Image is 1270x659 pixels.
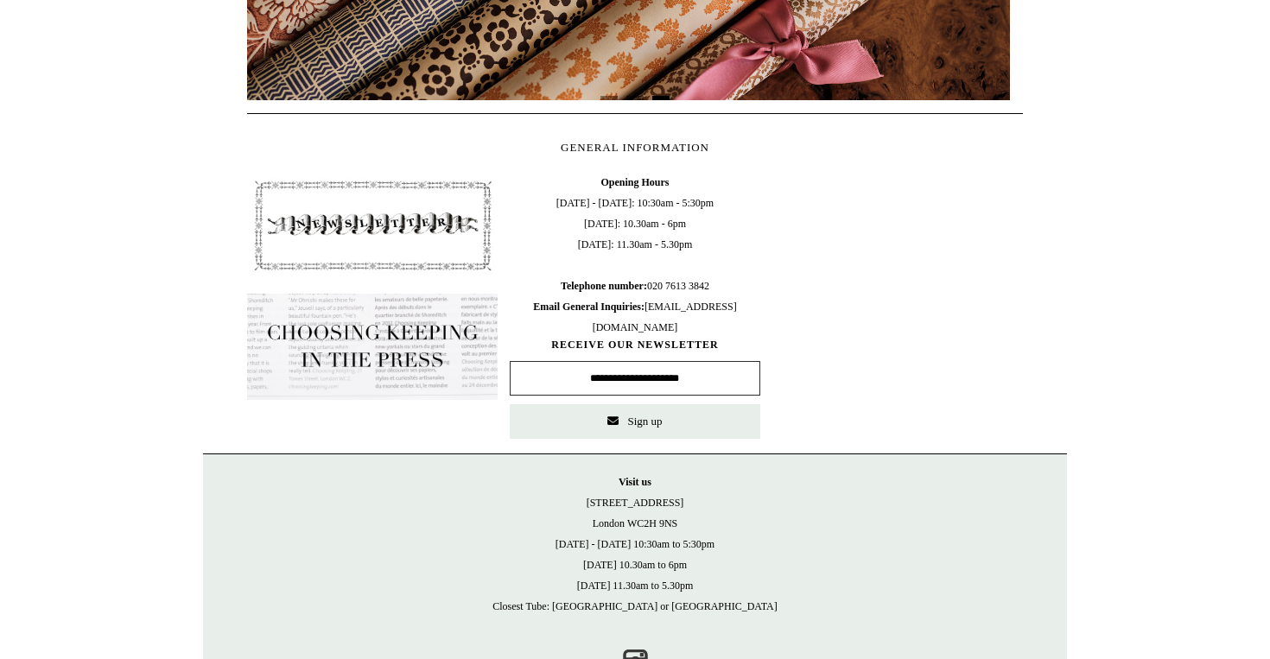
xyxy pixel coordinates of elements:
[533,301,645,313] b: Email General Inquiries:
[561,280,647,292] b: Telephone number
[247,294,498,401] img: pf-635a2b01-aa89-4342-bbcd-4371b60f588c--In-the-press-Button_1200x.jpg
[247,172,498,279] img: pf-4db91bb9--1305-Newsletter-Button_1200x.jpg
[600,96,618,100] button: Page 1
[510,338,760,352] span: RECEIVE OUR NEWSLETTER
[510,172,760,338] span: [DATE] - [DATE]: 10:30am - 5:30pm [DATE]: 10.30am - 6pm [DATE]: 11.30am - 5.30pm 020 7613 3842
[627,415,662,428] span: Sign up
[772,172,1023,431] iframe: google_map
[220,472,1050,617] p: [STREET_ADDRESS] London WC2H 9NS [DATE] - [DATE] 10:30am to 5:30pm [DATE] 10.30am to 6pm [DATE] 1...
[626,96,644,100] button: Page 2
[600,176,669,188] b: Opening Hours
[533,301,736,333] span: [EMAIL_ADDRESS][DOMAIN_NAME]
[561,141,709,154] span: GENERAL INFORMATION
[510,404,760,439] button: Sign up
[652,96,670,100] button: Page 3
[644,280,647,292] b: :
[619,476,651,488] strong: Visit us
